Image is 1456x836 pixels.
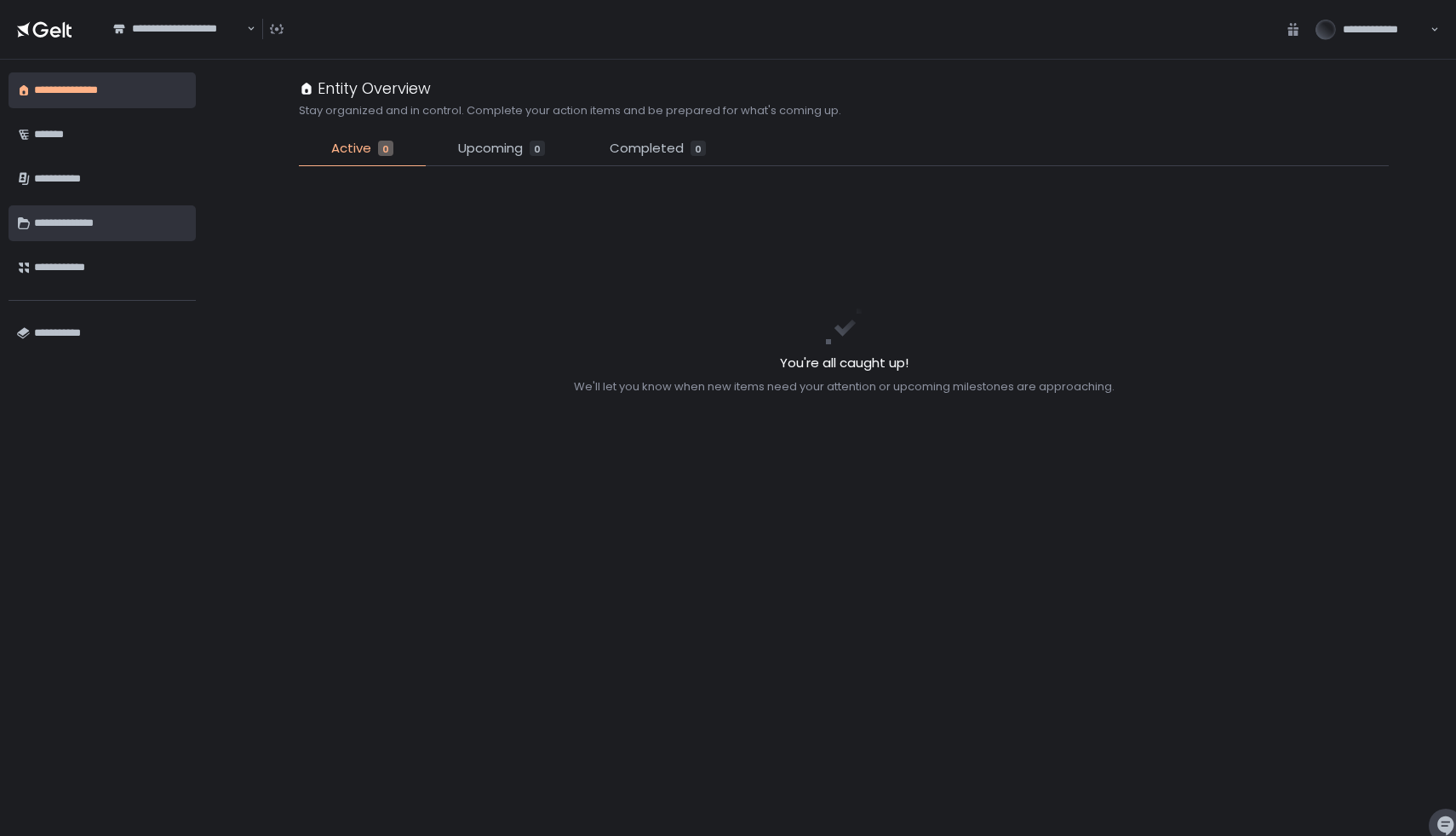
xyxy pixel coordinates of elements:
h2: Stay organized and in control. Complete your action items and be prepared for what's coming up. [299,103,841,118]
span: Upcoming [458,139,523,159]
div: 0 [378,141,393,156]
div: 0 [530,141,545,156]
div: Entity Overview [299,77,431,100]
h2: You're all caught up! [574,354,1115,373]
div: We'll let you know when new items need your attention or upcoming milestones are approaching. [574,379,1115,395]
span: Active [331,139,371,159]
input: Search for option [244,20,245,37]
span: Completed [610,139,684,159]
div: 0 [691,141,706,156]
div: Search for option [102,11,255,47]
